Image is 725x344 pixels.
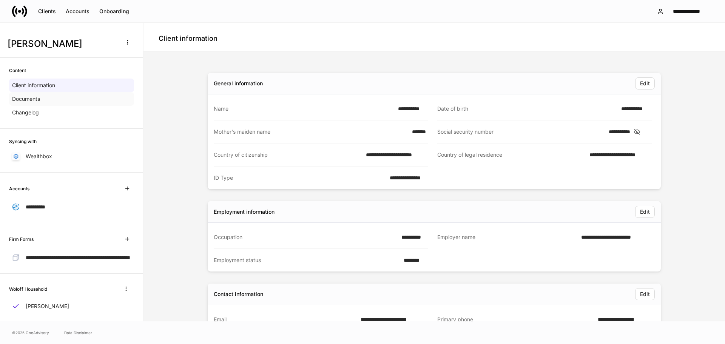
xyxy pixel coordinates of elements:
[437,233,577,241] div: Employer name
[26,153,52,160] p: Wealthbox
[635,206,655,218] button: Edit
[99,9,129,14] div: Onboarding
[66,9,89,14] div: Accounts
[9,138,37,145] h6: Syncing with
[9,67,26,74] h6: Content
[214,80,263,87] div: General information
[214,151,361,159] div: Country of citizenship
[38,9,56,14] div: Clients
[214,128,407,136] div: Mother's maiden name
[214,233,397,241] div: Occupation
[12,95,40,103] p: Documents
[214,208,275,216] div: Employment information
[214,290,263,298] div: Contact information
[9,185,29,192] h6: Accounts
[26,302,69,310] p: [PERSON_NAME]
[9,285,47,293] h6: Woloff Household
[94,5,134,17] button: Onboarding
[12,109,39,116] p: Changelog
[9,236,34,243] h6: Firm Forms
[61,5,94,17] button: Accounts
[12,82,55,89] p: Client information
[437,151,585,159] div: Country of legal residence
[214,105,393,113] div: Name
[9,92,134,106] a: Documents
[214,256,399,264] div: Employment status
[640,292,650,297] div: Edit
[9,299,134,313] a: [PERSON_NAME]
[635,288,655,300] button: Edit
[159,34,217,43] h4: Client information
[8,38,117,50] h3: [PERSON_NAME]
[640,209,650,214] div: Edit
[635,77,655,89] button: Edit
[437,105,617,113] div: Date of birth
[9,79,134,92] a: Client information
[64,330,92,336] a: Data Disclaimer
[9,150,134,163] a: Wealthbox
[214,316,356,323] div: Email
[437,128,604,136] div: Social security number
[640,81,650,86] div: Edit
[214,174,385,182] div: ID Type
[12,330,49,336] span: © 2025 OneAdvisory
[437,316,593,323] div: Primary phone
[33,5,61,17] button: Clients
[9,106,134,119] a: Changelog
